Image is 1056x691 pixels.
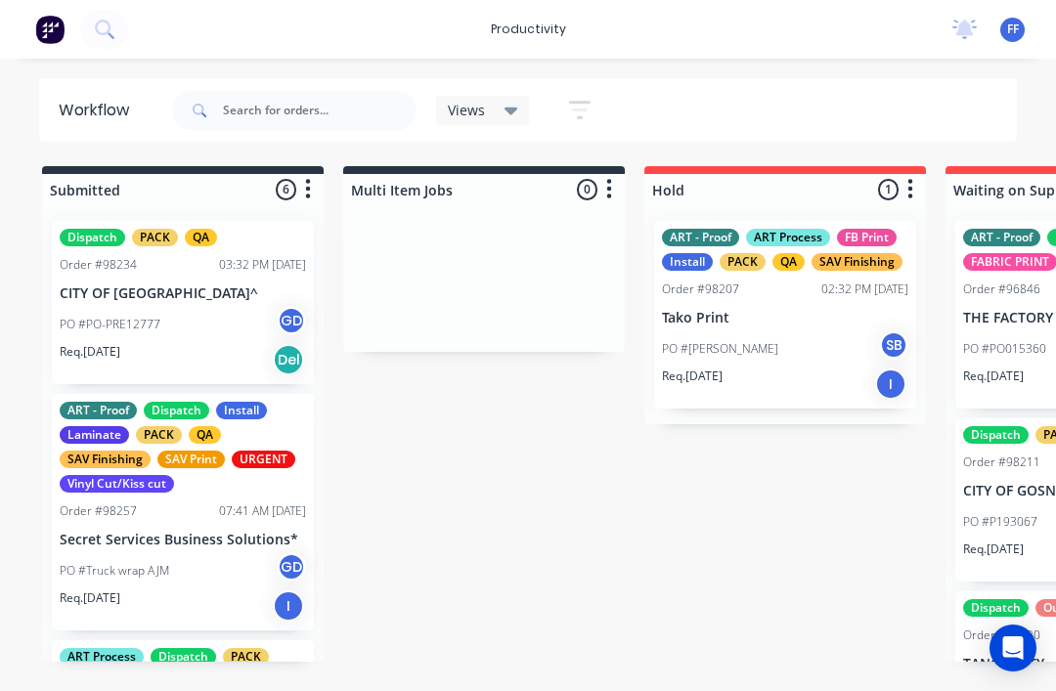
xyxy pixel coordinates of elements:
div: 03:32 PM [DATE] [219,256,306,274]
p: Req. [DATE] [60,343,120,361]
div: SAV Finishing [60,451,151,468]
div: PACK [720,253,766,271]
span: FF [1007,21,1019,38]
img: Factory [35,15,65,44]
div: Dispatch [151,648,216,666]
p: Tako Print [662,310,908,326]
p: Req. [DATE] [662,367,723,385]
div: GD [277,552,306,582]
div: productivity [481,15,576,44]
div: 02:32 PM [DATE] [821,281,908,298]
div: Open Intercom Messenger [990,625,1036,671]
div: SAV Finishing [812,253,902,271]
span: Views [448,100,485,120]
p: PO #PO-PRE12777 [60,316,160,333]
div: ART - Proof [60,402,137,419]
div: Install [662,253,713,271]
div: Dispatch [60,229,125,246]
div: Del [273,344,304,375]
p: PO #Truck wrap AJM [60,562,169,580]
div: Order #98211 [963,453,1040,471]
div: 07:41 AM [DATE] [219,502,306,520]
div: URGENT [232,451,295,468]
p: PO #P193067 [963,513,1037,531]
p: PO #PO015360 [963,340,1046,358]
div: Dispatch [963,426,1029,444]
p: CITY OF [GEOGRAPHIC_DATA]^ [60,285,306,302]
div: PACK [132,229,178,246]
div: PACK [223,648,269,666]
div: Order #96846 [963,281,1040,298]
p: PO #[PERSON_NAME] [662,340,778,358]
div: QA [772,253,805,271]
div: QA [185,229,217,246]
div: Order #98257 [60,502,137,520]
div: I [875,368,906,400]
p: Secret Services Business Solutions* [60,532,306,548]
div: Workflow [59,99,139,122]
div: Dispatch [144,402,209,419]
div: Install [216,402,267,419]
div: I [273,590,304,622]
div: FB Print [837,229,897,246]
div: Vinyl Cut/Kiss cut [60,475,174,493]
div: ART - Proof [662,229,739,246]
div: Order #98207 [662,281,739,298]
div: QA [189,426,221,444]
div: GD [277,306,306,335]
div: SAV Print [157,451,225,468]
div: ART Process [746,229,830,246]
div: Order #98234 [60,256,137,274]
div: ART - ProofDispatchInstallLaminatePACKQASAV FinishingSAV PrintURGENTVinyl Cut/Kiss cutOrder #9825... [52,394,314,630]
div: PACK [136,426,182,444]
div: DispatchPACKQAOrder #9823403:32 PM [DATE]CITY OF [GEOGRAPHIC_DATA]^PO #PO-PRE12777GDReq.[DATE]Del [52,221,314,384]
div: ART - Proof [963,229,1040,246]
p: Req. [DATE] [963,540,1024,558]
input: Search for orders... [223,91,417,130]
div: ART Process [60,648,144,666]
p: Req. [DATE] [963,367,1024,385]
div: Laminate [60,426,129,444]
div: Order #98220 [963,626,1040,644]
div: Dispatch [963,599,1029,617]
p: Req. [DATE] [60,589,120,607]
div: ART - ProofART ProcessFB PrintInstallPACKQASAV FinishingOrder #9820702:32 PM [DATE]Tako PrintPO #... [654,221,916,409]
div: SB [879,330,908,360]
